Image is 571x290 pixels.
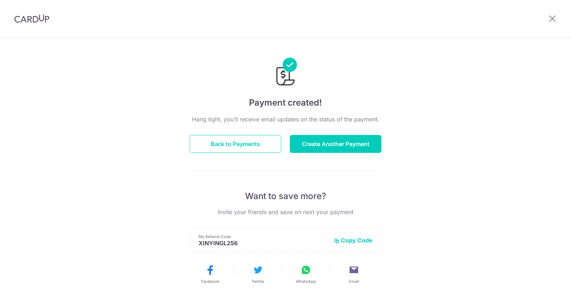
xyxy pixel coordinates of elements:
img: Payments [274,58,297,88]
button: Create Another Payment [290,135,381,153]
h4: Payment created! [190,96,381,109]
button: Facebook [189,264,231,284]
p: Want to save more? [190,190,381,202]
img: CardUp [14,14,49,23]
p: Hang tight, you’ll receive email updates on the status of the payment. [190,115,381,124]
p: XINYINGL256 [199,240,328,247]
p: My Referral Code [199,234,328,240]
span: Email [349,279,359,284]
p: Invite your friends and save on next your payment [190,208,381,216]
button: Twitter [237,264,279,284]
button: WhatsApp [285,264,327,284]
span: WhatsApp [296,279,316,284]
button: Copy Code [334,237,372,244]
button: Back to Payments [190,135,281,153]
button: Email [333,264,375,284]
span: Facebook [201,279,219,284]
span: Twitter [252,279,264,284]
